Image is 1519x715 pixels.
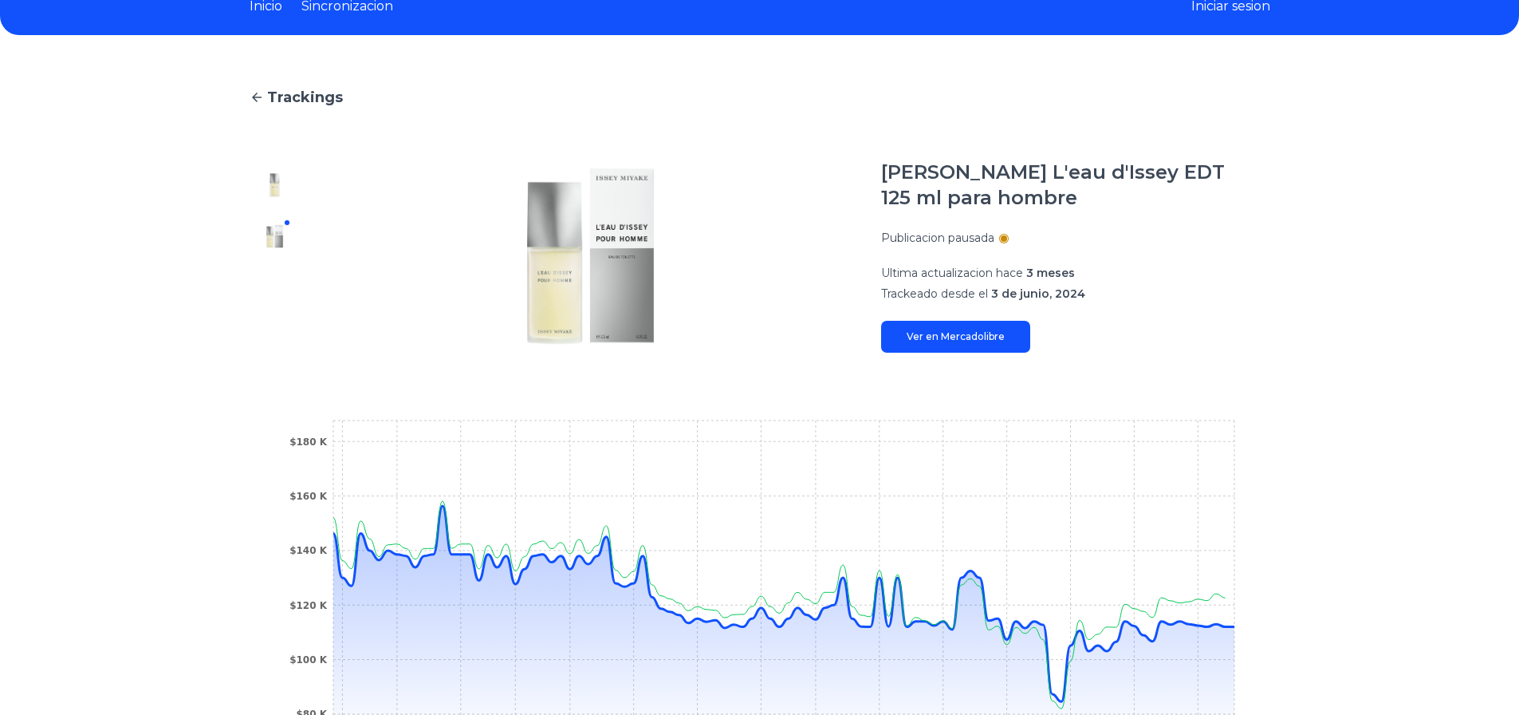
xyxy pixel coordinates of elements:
p: Publicacion pausada [881,230,994,246]
tspan: $160 K [289,491,328,502]
span: Trackeado desde el [881,286,988,301]
tspan: $180 K [289,437,328,448]
tspan: $120 K [289,600,328,611]
a: Ver en Mercadolibre [881,321,1030,353]
img: Issey Miyake L'eau d'Issey EDT 125 ml para hombre [262,172,288,198]
span: 3 de junio, 2024 [991,286,1085,301]
span: Trackings [267,86,343,109]
img: Issey Miyake L'eau d'Issey EDT 125 ml para hombre [262,223,288,249]
img: Issey Miyake L'eau d'Issey EDT 125 ml para hombre [333,160,849,353]
tspan: $100 K [289,654,328,666]
span: 3 meses [1026,266,1075,280]
tspan: $140 K [289,545,328,556]
a: Trackings [250,86,1270,109]
h1: [PERSON_NAME] L'eau d'Issey EDT 125 ml para hombre [881,160,1270,211]
span: Ultima actualizacion hace [881,266,1023,280]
